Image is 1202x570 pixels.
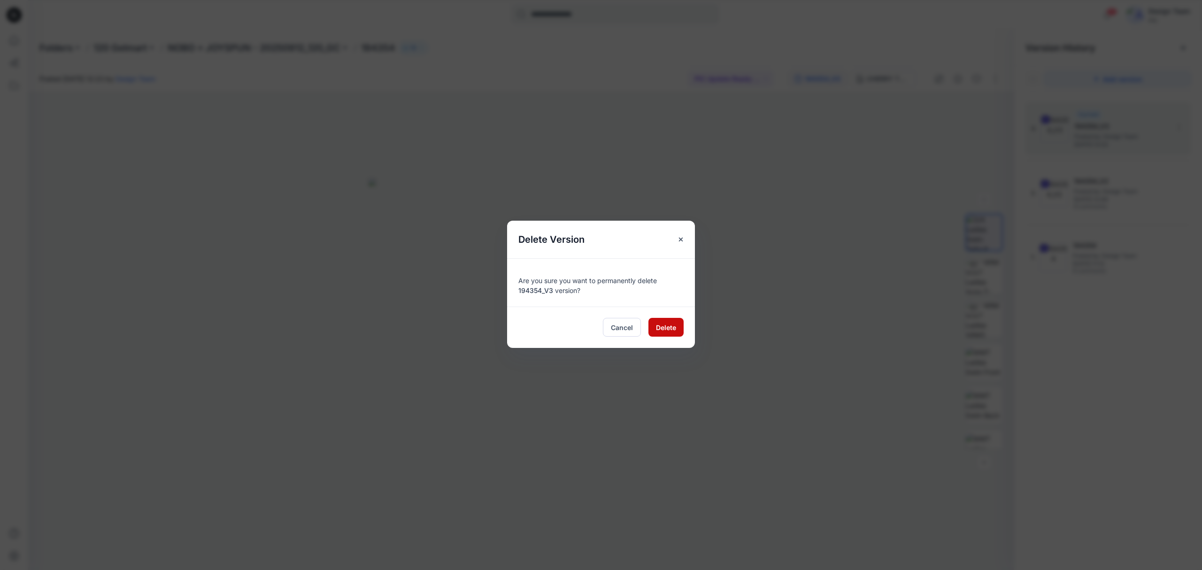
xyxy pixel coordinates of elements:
span: Delete [656,323,676,332]
div: Are you sure you want to permanently delete version? [518,270,684,295]
span: 194354_V3 [518,286,553,294]
span: Cancel [611,323,633,332]
button: Close [672,231,689,248]
button: Delete [648,318,684,337]
button: Cancel [603,318,641,337]
h5: Delete Version [507,221,596,258]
